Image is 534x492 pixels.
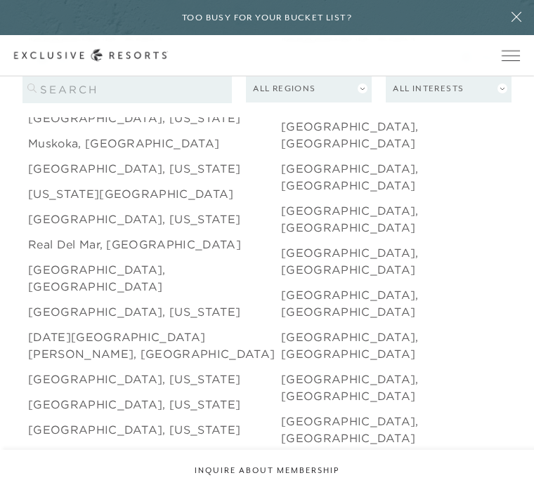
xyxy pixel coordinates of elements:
[28,109,240,126] a: [GEOGRAPHIC_DATA], [US_STATE]
[281,413,534,446] a: [GEOGRAPHIC_DATA], [GEOGRAPHIC_DATA]
[281,328,534,362] a: [GEOGRAPHIC_DATA], [GEOGRAPHIC_DATA]
[469,427,534,492] iframe: Qualified Messenger
[281,371,534,404] a: [GEOGRAPHIC_DATA], [GEOGRAPHIC_DATA]
[28,236,241,253] a: Real del Mar, [GEOGRAPHIC_DATA]
[386,76,512,103] button: All Interests
[28,160,240,177] a: [GEOGRAPHIC_DATA], [US_STATE]
[28,396,240,413] a: [GEOGRAPHIC_DATA], [US_STATE]
[28,421,240,438] a: [GEOGRAPHIC_DATA], [US_STATE]
[281,244,534,278] a: [GEOGRAPHIC_DATA], [GEOGRAPHIC_DATA]
[28,446,240,463] a: [GEOGRAPHIC_DATA], [US_STATE]
[281,118,534,152] a: [GEOGRAPHIC_DATA], [GEOGRAPHIC_DATA]
[281,202,534,236] a: [GEOGRAPHIC_DATA], [GEOGRAPHIC_DATA]
[28,371,240,387] a: [GEOGRAPHIC_DATA], [US_STATE]
[28,328,281,362] a: [DATE][GEOGRAPHIC_DATA][PERSON_NAME], [GEOGRAPHIC_DATA]
[28,261,281,295] a: [GEOGRAPHIC_DATA], [GEOGRAPHIC_DATA]
[28,185,234,202] a: [US_STATE][GEOGRAPHIC_DATA]
[28,135,219,152] a: Muskoka, [GEOGRAPHIC_DATA]
[22,76,232,104] input: search
[182,11,352,25] h6: Too busy for your bucket list?
[281,286,534,320] a: [GEOGRAPHIC_DATA], [GEOGRAPHIC_DATA]
[502,51,520,60] button: Open navigation
[28,211,240,227] a: [GEOGRAPHIC_DATA], [US_STATE]
[28,303,240,320] a: [GEOGRAPHIC_DATA], [US_STATE]
[281,160,534,194] a: [GEOGRAPHIC_DATA], [GEOGRAPHIC_DATA]
[246,76,372,103] button: All Regions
